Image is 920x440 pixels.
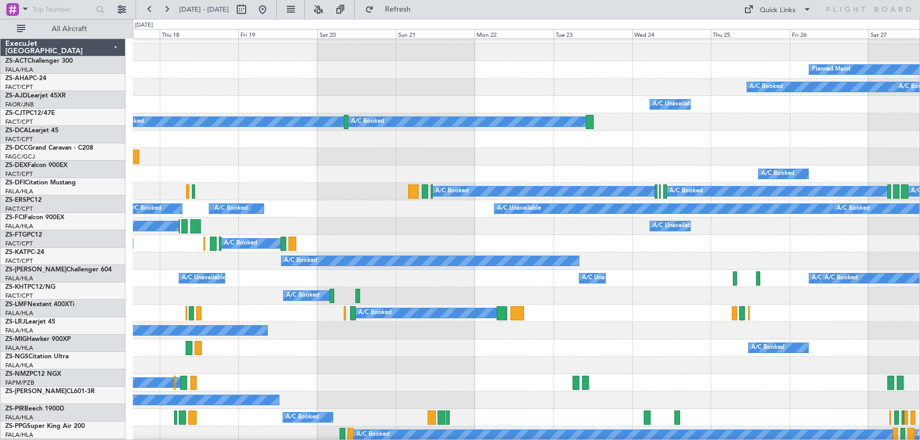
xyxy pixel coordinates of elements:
span: ZS-AJD [5,93,27,99]
div: A/C Booked [825,270,858,286]
a: FALA/HLA [5,361,33,369]
a: FALA/HLA [5,66,33,74]
div: Thu 18 [160,29,238,38]
div: Sat 20 [317,29,396,38]
a: ZS-KHTPC12/NG [5,284,55,290]
a: FACT/CPT [5,205,33,213]
button: All Aircraft [12,21,114,37]
span: ZS-[PERSON_NAME] [5,267,66,273]
a: FAOR/JNB [5,101,34,109]
a: ZS-DCCGrand Caravan - C208 [5,145,93,151]
div: A/C Booked [359,305,392,321]
a: ZS-ACTChallenger 300 [5,58,73,64]
span: ZS-KHT [5,284,27,290]
div: A/C Booked [351,114,384,130]
div: A/C Unavailable [812,270,856,286]
div: Thu 25 [711,29,789,38]
a: FALA/HLA [5,275,33,282]
a: FAPM/PZB [5,379,34,387]
a: ZS-FCIFalcon 900EX [5,214,64,221]
a: ZS-PPGSuper King Air 200 [5,423,85,429]
a: FAGC/GCJ [5,153,35,161]
a: ZS-LRJLearjet 45 [5,319,55,325]
a: ZS-CJTPC12/47E [5,110,55,116]
a: ZS-[PERSON_NAME]Challenger 604 [5,267,112,273]
div: Mon 22 [474,29,553,38]
a: ZS-MIGHawker 900XP [5,336,71,343]
a: ZS-AHAPC-24 [5,75,46,82]
a: ZS-DEXFalcon 900EX [5,162,67,169]
a: FALA/HLA [5,309,33,317]
a: ZS-NMZPC12 NGX [5,371,61,377]
span: [DATE] - [DATE] [179,5,229,14]
div: A/C Booked [761,166,795,182]
a: ZS-[PERSON_NAME]CL601-3R [5,388,95,395]
span: ZS-ERS [5,197,26,203]
span: ZS-DFI [5,180,25,186]
button: Refresh [360,1,423,18]
a: ZS-LMFNextant 400XTi [5,301,74,308]
div: A/C Booked [284,253,317,269]
div: Quick Links [760,5,796,16]
div: Wed 24 [632,29,711,38]
span: ZS-FTG [5,232,27,238]
div: [DATE] [135,21,153,30]
a: FACT/CPT [5,292,33,300]
span: ZS-PIR [5,406,24,412]
span: ZS-ACT [5,58,27,64]
span: ZS-KAT [5,249,27,256]
div: A/C Booked [837,201,870,217]
span: All Aircraft [27,25,111,33]
input: Trip Number [32,2,93,17]
a: FALA/HLA [5,188,33,195]
a: FACT/CPT [5,240,33,248]
div: A/C Booked [286,409,319,425]
div: Tue 23 [554,29,632,38]
div: A/C Booked [750,79,783,95]
a: FALA/HLA [5,431,33,439]
a: ZS-DFICitation Mustang [5,180,76,186]
span: ZS-PPG [5,423,27,429]
div: A/C Booked [670,183,703,199]
span: ZS-NMZ [5,371,30,377]
div: A/C Booked [751,340,785,356]
span: ZS-[PERSON_NAME] [5,388,66,395]
span: ZS-DCC [5,145,28,151]
a: ZS-FTGPC12 [5,232,42,238]
span: ZS-FCI [5,214,24,221]
div: A/C Unavailable [653,96,696,112]
div: Sun 21 [396,29,474,38]
a: FALA/HLA [5,222,33,230]
a: ZS-ERSPC12 [5,197,42,203]
div: A/C Booked [435,183,469,199]
a: FACT/CPT [5,135,33,143]
div: A/C Booked [286,288,319,304]
div: A/C Booked [128,201,161,217]
a: ZS-NGSCitation Ultra [5,354,69,360]
div: A/C Unavailable [582,270,626,286]
span: ZS-DEX [5,162,27,169]
div: Fri 26 [790,29,868,38]
a: FACT/CPT [5,170,33,178]
div: A/C Booked [224,236,257,251]
div: A/C Unavailable [182,270,226,286]
a: FACT/CPT [5,83,33,91]
a: FALA/HLA [5,414,33,422]
span: Refresh [376,6,420,13]
a: FACT/CPT [5,118,33,126]
a: ZS-KATPC-24 [5,249,44,256]
span: ZS-CJT [5,110,26,116]
span: ZS-MIG [5,336,27,343]
button: Quick Links [739,1,817,18]
a: FACT/CPT [5,257,33,265]
div: Planned Maint [812,62,850,77]
a: FALA/HLA [5,344,33,352]
span: ZS-DCA [5,128,28,134]
span: ZS-LMF [5,301,27,308]
a: ZS-PIRBeech 1900D [5,406,64,412]
a: ZS-DCALearjet 45 [5,128,59,134]
div: Fri 19 [238,29,317,38]
a: FALA/HLA [5,327,33,335]
span: ZS-LRJ [5,319,25,325]
a: ZS-AJDLearjet 45XR [5,93,66,99]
